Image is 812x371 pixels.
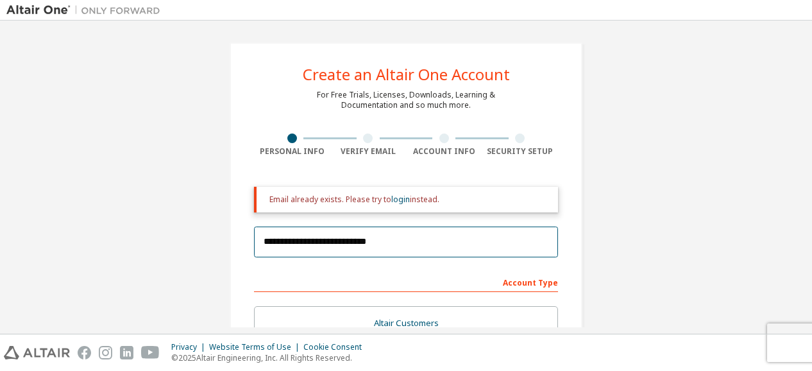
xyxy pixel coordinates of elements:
[78,346,91,359] img: facebook.svg
[254,146,330,157] div: Personal Info
[482,146,559,157] div: Security Setup
[99,346,112,359] img: instagram.svg
[317,90,495,110] div: For Free Trials, Licenses, Downloads, Learning & Documentation and so much more.
[303,342,369,352] div: Cookie Consent
[406,146,482,157] div: Account Info
[171,352,369,363] p: © 2025 Altair Engineering, Inc. All Rights Reserved.
[262,315,550,332] div: Altair Customers
[6,4,167,17] img: Altair One
[254,272,558,292] div: Account Type
[269,194,548,205] div: Email already exists. Please try to instead.
[171,342,209,352] div: Privacy
[330,146,407,157] div: Verify Email
[209,342,303,352] div: Website Terms of Use
[4,346,70,359] img: altair_logo.svg
[391,194,410,205] a: login
[303,67,510,82] div: Create an Altair One Account
[141,346,160,359] img: youtube.svg
[120,346,133,359] img: linkedin.svg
